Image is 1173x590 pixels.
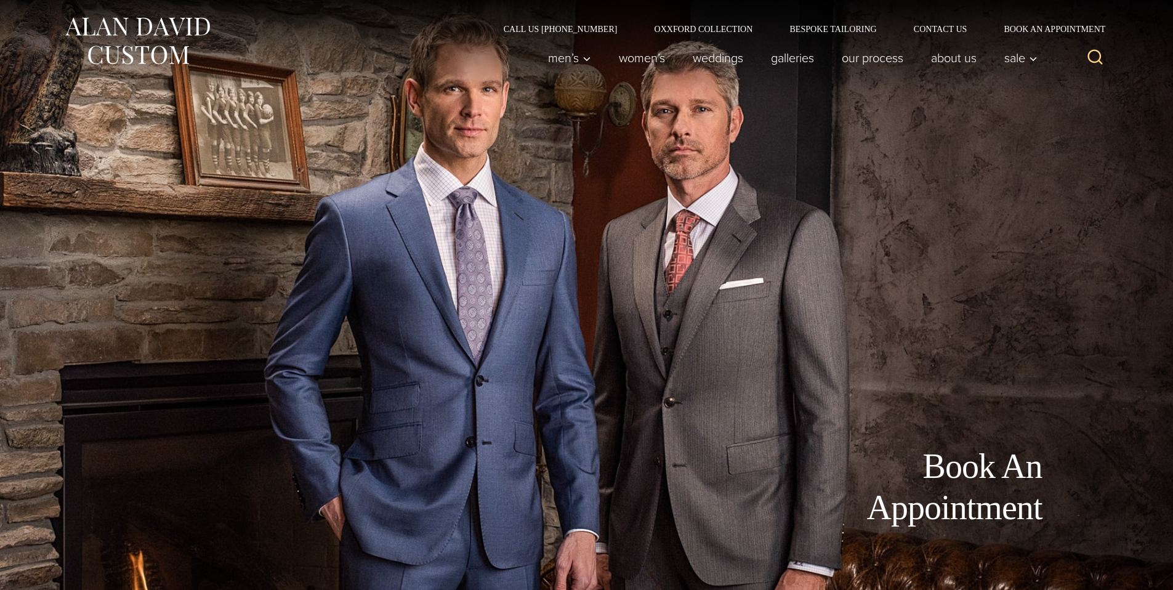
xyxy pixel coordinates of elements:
a: Women’s [605,46,679,70]
a: Galleries [757,46,828,70]
h1: Book An Appointment [765,446,1042,528]
a: Call Us [PHONE_NUMBER] [485,25,636,33]
a: weddings [679,46,757,70]
nav: Secondary Navigation [485,25,1110,33]
a: About Us [917,46,990,70]
img: Alan David Custom [63,14,211,68]
a: Contact Us [895,25,986,33]
a: Bespoke Tailoring [771,25,895,33]
span: Sale [1004,52,1038,64]
span: Men’s [548,52,591,64]
a: Oxxford Collection [635,25,771,33]
a: Our Process [828,46,917,70]
nav: Primary Navigation [534,46,1044,70]
a: Book an Appointment [985,25,1110,33]
button: View Search Form [1081,43,1110,73]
